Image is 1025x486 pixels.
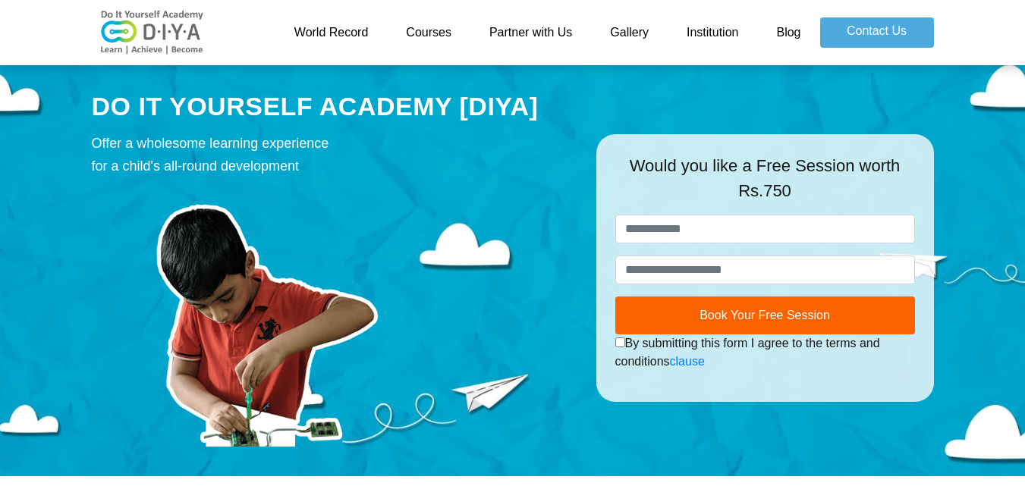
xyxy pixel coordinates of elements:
a: World Record [275,17,388,48]
a: Institution [668,17,757,48]
a: Courses [387,17,470,48]
div: DO IT YOURSELF ACADEMY [DIYA] [92,89,574,125]
div: Would you like a Free Session worth Rs.750 [615,153,915,215]
a: Contact Us [820,17,934,48]
span: Book Your Free Session [700,309,830,321]
a: clause [670,355,705,368]
div: By submitting this form I agree to the terms and conditions [615,334,915,371]
a: Blog [757,17,819,48]
a: Gallery [591,17,668,48]
button: Book Your Free Session [615,296,915,334]
img: course-prod.png [92,185,441,447]
a: Partner with Us [470,17,591,48]
img: logo-v2.png [92,10,213,55]
div: Offer a wholesome learning experience for a child's all-round development [92,132,574,177]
